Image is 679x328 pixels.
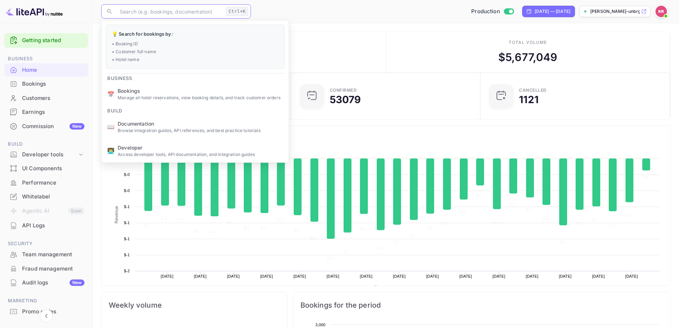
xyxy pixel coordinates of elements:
a: API Logs [4,219,88,232]
text: 3,000 [315,323,325,327]
div: CANCELLED [519,88,547,92]
a: Team management [4,248,88,261]
a: UI Components [4,162,88,175]
span: Developer [118,144,283,151]
div: Switch to Sandbox mode [468,7,516,16]
div: Getting started [4,33,88,48]
div: Performance [22,179,84,187]
a: Customers [4,91,88,105]
text: Revenue [114,206,119,223]
text: $-1 [124,205,130,209]
div: New [70,123,84,130]
a: CommissionNew [4,120,88,133]
div: Performance [4,176,88,190]
text: $-1 [493,221,499,225]
text: [DATE] [493,274,505,278]
span: Business [4,55,88,63]
div: Team management [22,251,84,259]
text: $-1 [294,228,299,232]
a: Whitelabel [4,190,88,203]
text: $-1 [443,222,449,226]
div: Earnings [22,108,84,116]
span: Weekly volume [109,299,280,311]
p: • Customer full name [112,49,278,55]
p: Access developer tools, API documentation, and integration guides [118,151,283,158]
p: Browse integration guides, API references, and best practice tutorials [118,127,283,134]
a: Audit logsNew [4,276,88,289]
input: Search (e.g. bookings, documentation) [115,4,223,19]
div: Home [22,66,84,74]
div: Developer tools [4,148,88,161]
text: [DATE] [459,274,472,278]
div: Promo codes [22,308,84,316]
div: Total volume [509,39,547,46]
text: $-1 [227,220,233,224]
text: [DATE] [526,274,539,278]
text: $-1 [327,256,333,261]
span: Security [4,240,88,248]
text: $-1 [194,229,200,233]
text: $-1 [360,227,366,231]
div: Commission [22,122,84,131]
a: Bookings [4,77,88,90]
text: $-1 [244,225,250,229]
text: $-1 [124,253,130,257]
text: $-1 [344,249,349,253]
text: $-0 [476,193,482,197]
text: [DATE] [326,274,339,278]
text: [DATE] [194,274,207,278]
a: Performance [4,176,88,189]
p: Manage all hotel reservations, view booking details, and track customer orders [118,95,283,101]
text: [DATE] [592,274,605,278]
text: $-1 [543,216,549,220]
div: Bookings [22,80,84,88]
img: LiteAPI logo [6,6,63,17]
p: 💡 Search for bookings by: [112,31,278,38]
text: $-1 [609,223,615,228]
text: $-0 [124,188,130,193]
div: Audit logs [22,279,84,287]
div: Confirmed [330,88,357,92]
text: $-1 [626,213,631,217]
p: [PERSON_NAME]-unbrg.[PERSON_NAME]... [590,8,640,15]
text: $-1 [526,207,532,211]
text: [DATE] [260,274,273,278]
div: Customers [4,91,88,105]
p: 👨‍💻 [107,146,114,155]
text: $-1 [410,234,416,238]
text: $-1 [559,240,565,244]
text: [DATE] [293,274,306,278]
div: UI Components [22,165,84,173]
text: $-1 [178,217,183,221]
span: Build [4,140,88,148]
div: API Logs [22,222,84,230]
text: $-1 [211,229,217,234]
text: [DATE] [161,274,174,278]
div: 1121 [519,95,539,105]
text: $-1 [576,222,582,226]
a: Promo codes [4,305,88,318]
span: Production [471,7,500,16]
span: Build [102,104,128,115]
p: 📅 [107,90,114,99]
img: Kobus Roux [655,6,667,17]
text: $-0 [642,175,648,179]
text: $-1 [124,221,130,225]
a: Getting started [22,36,84,45]
text: $-1 [460,210,465,214]
text: [DATE] [559,274,572,278]
div: Earnings [4,105,88,119]
span: Bookings for the period [300,299,663,311]
div: Ctrl+K [226,7,248,16]
div: Whitelabel [22,193,84,201]
p: 📖 [107,122,114,131]
span: Commission Growth Over Time [109,133,663,145]
div: $ 5,677,049 [498,49,557,65]
a: Home [4,63,88,76]
div: Whitelabel [4,190,88,204]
